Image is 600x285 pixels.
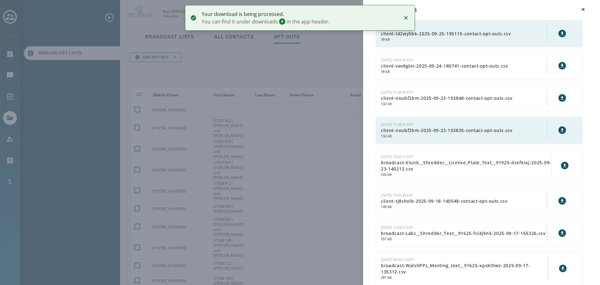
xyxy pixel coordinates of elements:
[381,90,413,94] span: [DATE] 11:38:49 EDT
[381,101,547,107] span: 132 kB
[202,18,397,25] span: You can find it under downloads in the app header.
[381,122,413,127] span: [DATE] 11:38:37 EDT
[381,262,548,275] span: broadcast-WalshPPL_Meeting_text__91625-xpskthwz-2025-09-17-135312.csv
[381,198,547,204] span: client-tj8shvlb-2025-09-18-140548-contact-opt-outs.csv
[381,204,547,210] span: 149 kB
[381,58,413,62] span: [DATE] 14:07:42 EDT
[381,257,413,262] span: [DATE] 09:53:13 EDT
[381,160,552,172] span: broadcast-Klunk__Shredder__License_Plate_Text__91925-dzefkioj-2025-09-23-140212.csv
[381,63,547,69] span: client-vav8gtei-2025-09-24-180741-contact-opt-outs.csv
[381,134,547,139] span: 132 kB
[381,193,413,197] span: [DATE] 10:05:49 EDT
[381,127,547,134] span: client-nxubf2km-2025-09-23-153835-contact-opt-outs.csv
[381,69,547,74] span: 39 kB
[381,225,413,230] span: [DATE] 12:53:27 EDT
[381,237,547,242] span: 557 kB
[381,154,413,159] span: [DATE] 10:02:13 EDT
[381,275,548,280] span: 281 kB
[381,95,547,101] span: client-nxubf2km-2025-09-23-153848-contact-opt-outs.csv
[381,230,547,237] span: broadcast-Labs__Shredder_Text__91625-fcl4j9n5-2025-09-17-165326.csv
[381,172,552,177] span: 533 kB
[202,10,397,18] span: Your download is being processed.
[381,37,547,42] span: 39 kB
[381,31,547,37] span: client-t42wy5bk-2025-09-25-195115-contact-opt-outs.csv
